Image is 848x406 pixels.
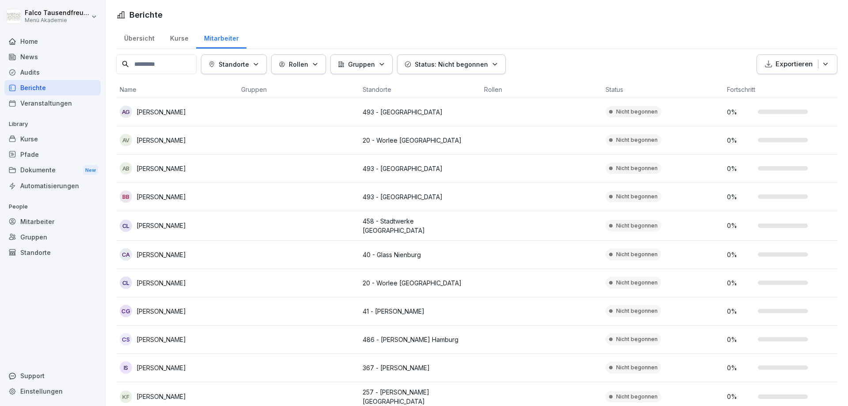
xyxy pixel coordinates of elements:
div: AB [120,162,132,175]
th: Status [602,81,723,98]
p: Nicht begonnen [616,335,658,343]
p: [PERSON_NAME] [136,136,186,145]
a: Berichte [4,80,101,95]
div: KF [120,391,132,403]
a: Übersicht [116,26,162,49]
a: Mitarbeiter [4,214,101,229]
th: Standorte [359,81,481,98]
p: [PERSON_NAME] [136,307,186,316]
p: Rollen [289,60,308,69]
p: 0 % [727,363,753,372]
p: [PERSON_NAME] [136,392,186,401]
p: 0 % [727,107,753,117]
button: Gruppen [330,54,393,74]
div: CL [120,220,132,232]
p: [PERSON_NAME] [136,192,186,201]
a: Standorte [4,245,101,260]
p: Exportieren [776,59,813,69]
a: Einstellungen [4,383,101,399]
p: Nicht begonnen [616,164,658,172]
h1: Berichte [129,9,163,21]
th: Fortschritt [723,81,845,98]
div: IS [120,361,132,374]
th: Gruppen [238,81,359,98]
p: [PERSON_NAME] [136,164,186,173]
p: 0 % [727,136,753,145]
a: Home [4,34,101,49]
div: Support [4,368,101,383]
p: 367 - [PERSON_NAME] [363,363,477,372]
div: CA [120,248,132,261]
div: CS [120,333,132,345]
th: Name [116,81,238,98]
p: [PERSON_NAME] [136,363,186,372]
p: 0 % [727,335,753,344]
p: [PERSON_NAME] [136,221,186,230]
p: 0 % [727,278,753,288]
div: New [83,165,98,175]
p: 486 - [PERSON_NAME] Hamburg [363,335,477,344]
a: Automatisierungen [4,178,101,194]
p: [PERSON_NAME] [136,250,186,259]
p: 0 % [727,250,753,259]
p: 493 - [GEOGRAPHIC_DATA] [363,107,477,117]
button: Status: Nicht begonnen [397,54,506,74]
p: 493 - [GEOGRAPHIC_DATA] [363,164,477,173]
p: 493 - [GEOGRAPHIC_DATA] [363,192,477,201]
a: DokumenteNew [4,162,101,178]
p: [PERSON_NAME] [136,335,186,344]
div: BB [120,190,132,203]
p: 0 % [727,307,753,316]
button: Rollen [271,54,326,74]
p: Nicht begonnen [616,364,658,372]
p: 458 - Stadtwerke [GEOGRAPHIC_DATA] [363,216,477,235]
p: Nicht begonnen [616,307,658,315]
a: Audits [4,65,101,80]
p: [PERSON_NAME] [136,278,186,288]
div: CL [120,277,132,289]
a: Mitarbeiter [196,26,246,49]
p: Menü Akademie [25,17,89,23]
p: Nicht begonnen [616,393,658,401]
a: Kurse [4,131,101,147]
div: AG [120,106,132,118]
p: Standorte [219,60,249,69]
p: 41 - [PERSON_NAME] [363,307,477,316]
button: Standorte [201,54,267,74]
a: Veranstaltungen [4,95,101,111]
p: Nicht begonnen [616,250,658,258]
p: 40 - Glass Nienburg [363,250,477,259]
p: Nicht begonnen [616,108,658,116]
a: Gruppen [4,229,101,245]
p: People [4,200,101,214]
p: Nicht begonnen [616,193,658,201]
div: AV [120,134,132,146]
button: Exportieren [757,54,837,74]
a: Pfade [4,147,101,162]
p: 0 % [727,221,753,230]
p: 20 - Worlee [GEOGRAPHIC_DATA] [363,136,477,145]
p: 20 - Worlee [GEOGRAPHIC_DATA] [363,278,477,288]
p: Nicht begonnen [616,136,658,144]
p: 0 % [727,192,753,201]
a: Kurse [162,26,196,49]
div: CG [120,305,132,317]
a: News [4,49,101,65]
p: 0 % [727,392,753,401]
p: Status: Nicht begonnen [415,60,488,69]
div: Dokumente [4,162,101,178]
